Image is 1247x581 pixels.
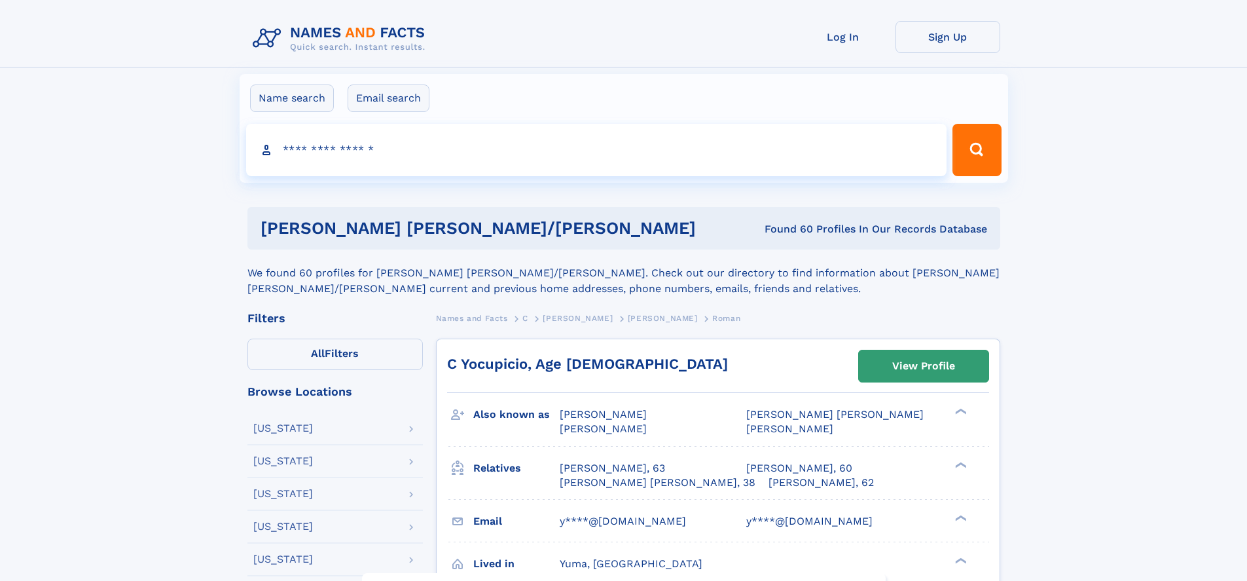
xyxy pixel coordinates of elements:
[253,423,313,434] div: [US_STATE]
[560,557,702,570] span: Yuma, [GEOGRAPHIC_DATA]
[247,339,423,370] label: Filters
[859,350,988,382] a: View Profile
[730,222,987,236] div: Found 60 Profiles In Our Records Database
[543,310,613,326] a: [PERSON_NAME]
[246,124,947,176] input: search input
[768,476,874,490] a: [PERSON_NAME], 62
[628,310,698,326] a: [PERSON_NAME]
[952,460,967,469] div: ❯
[522,314,528,323] span: C
[952,124,1001,176] button: Search Button
[261,220,731,236] h1: [PERSON_NAME] [PERSON_NAME]/[PERSON_NAME]
[250,84,334,112] label: Name search
[247,21,436,56] img: Logo Names and Facts
[892,351,955,381] div: View Profile
[791,21,895,53] a: Log In
[247,386,423,398] div: Browse Locations
[436,310,508,326] a: Names and Facts
[311,347,325,360] span: All
[473,510,560,533] h3: Email
[746,461,852,476] a: [PERSON_NAME], 60
[253,456,313,466] div: [US_STATE]
[560,422,647,435] span: [PERSON_NAME]
[952,556,967,565] div: ❯
[253,489,313,499] div: [US_STATE]
[247,312,423,324] div: Filters
[473,457,560,479] h3: Relatives
[560,461,665,476] a: [PERSON_NAME], 63
[473,553,560,575] h3: Lived in
[447,356,728,372] a: C Yocupicio, Age [DEMOGRAPHIC_DATA]
[628,314,698,323] span: [PERSON_NAME]
[952,514,967,522] div: ❯
[473,403,560,426] h3: Also known as
[348,84,429,112] label: Email search
[712,314,740,323] span: Roman
[253,554,313,565] div: [US_STATE]
[952,407,967,416] div: ❯
[247,250,1000,297] div: We found 60 profiles for [PERSON_NAME] [PERSON_NAME]/[PERSON_NAME]. Check out our directory to fi...
[560,476,755,490] a: [PERSON_NAME] [PERSON_NAME], 38
[746,408,924,421] span: [PERSON_NAME] [PERSON_NAME]
[543,314,613,323] span: [PERSON_NAME]
[560,408,647,421] span: [PERSON_NAME]
[253,521,313,532] div: [US_STATE]
[895,21,1000,53] a: Sign Up
[746,422,833,435] span: [PERSON_NAME]
[522,310,528,326] a: C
